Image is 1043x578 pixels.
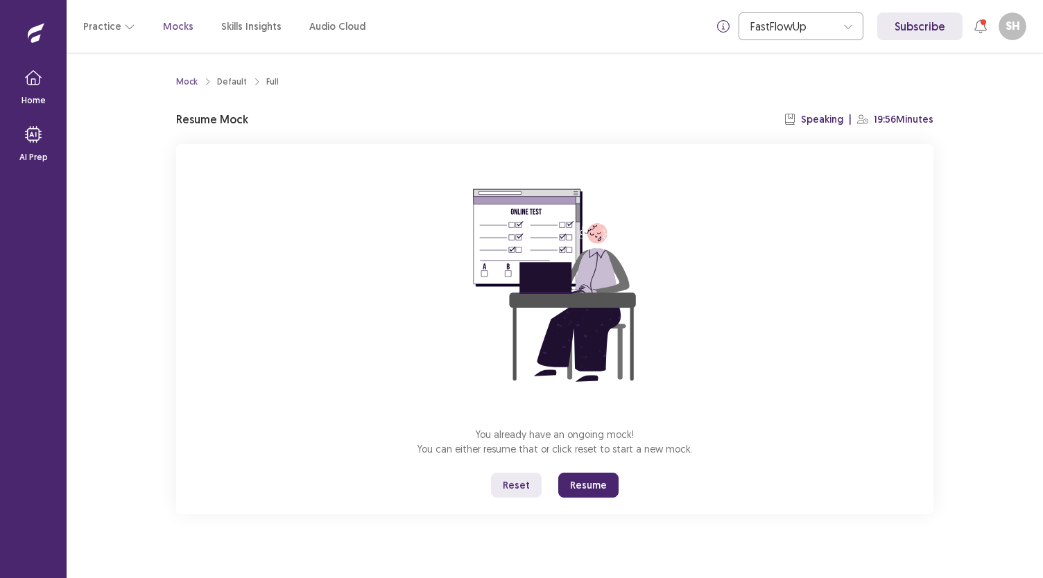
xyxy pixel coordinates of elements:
[874,112,933,127] p: 19:56 Minutes
[558,473,619,498] button: Resume
[877,12,963,40] a: Subscribe
[163,19,193,34] a: Mocks
[309,19,365,34] a: Audio Cloud
[266,76,279,88] div: Full
[491,473,542,498] button: Reset
[19,151,48,164] p: AI Prep
[221,19,282,34] a: Skills Insights
[176,111,248,128] p: Resume Mock
[21,94,46,107] p: Home
[217,76,247,88] div: Default
[801,112,843,127] p: Speaking
[430,161,680,410] img: attend-mock
[83,14,135,39] button: Practice
[176,76,198,88] a: Mock
[999,12,1026,40] button: SH
[417,427,693,456] p: You already have an ongoing mock! You can either resume that or click reset to start a new mock.
[176,76,279,88] nav: breadcrumb
[849,112,852,127] p: |
[711,14,736,39] button: info
[750,13,836,40] div: FastFlowUp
